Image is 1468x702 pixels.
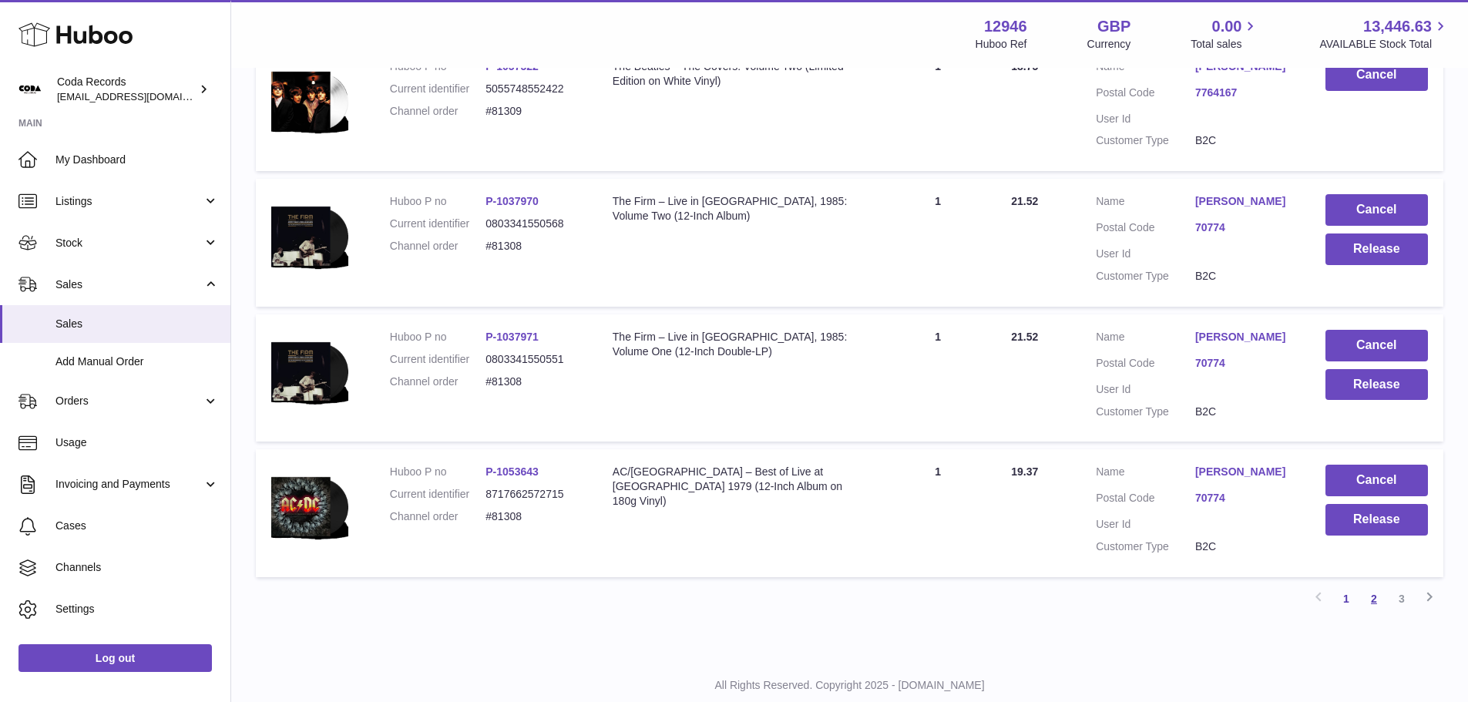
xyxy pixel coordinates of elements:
dt: Current identifier [390,217,486,231]
dt: Postal Code [1096,356,1195,375]
span: Usage [55,435,219,450]
dd: B2C [1195,539,1295,554]
span: 21.52 [1011,331,1038,343]
dd: B2C [1195,405,1295,419]
div: Huboo Ref [976,37,1027,52]
dd: #81308 [485,509,582,524]
button: Release [1325,369,1428,401]
a: 0.00 Total sales [1191,16,1259,52]
dt: Channel order [390,239,486,254]
td: 1 [880,44,996,172]
span: 18.75 [1011,60,1038,72]
dt: Customer Type [1096,539,1195,554]
a: P-1037970 [485,195,539,207]
button: Cancel [1325,465,1428,496]
a: P-1053643 [485,465,539,478]
button: Cancel [1325,330,1428,361]
dt: Customer Type [1096,269,1195,284]
a: [PERSON_NAME] [1195,194,1295,209]
dd: 8717662572715 [485,487,582,502]
span: 13,446.63 [1363,16,1432,37]
a: 3 [1388,585,1416,613]
span: Sales [55,317,219,331]
dd: B2C [1195,269,1295,284]
a: Log out [18,644,212,672]
dt: Name [1096,59,1195,78]
a: [PERSON_NAME] [1195,330,1295,344]
img: 129461753963136.png [271,465,348,548]
span: Add Manual Order [55,354,219,369]
div: Coda Records [57,75,196,104]
span: 0.00 [1212,16,1242,37]
a: 13,446.63 AVAILABLE Stock Total [1319,16,1450,52]
button: Release [1325,233,1428,265]
span: Stock [55,236,203,250]
dd: B2C [1195,133,1295,148]
dt: Current identifier [390,82,486,96]
dt: Channel order [390,104,486,119]
a: [PERSON_NAME] [1195,465,1295,479]
div: The Firm – Live in [GEOGRAPHIC_DATA], 1985: Volume One (12-Inch Double-LP) [613,330,865,359]
dd: #81308 [485,375,582,389]
a: P-1057522 [485,60,539,72]
dt: Current identifier [390,352,486,367]
a: 2 [1360,585,1388,613]
img: 129461742339148.png [271,194,348,277]
a: 70774 [1195,491,1295,506]
dt: Name [1096,465,1195,483]
button: Cancel [1325,194,1428,226]
dt: Name [1096,194,1195,213]
td: 1 [880,314,996,442]
button: Cancel [1325,59,1428,91]
dt: Name [1096,330,1195,348]
dt: User Id [1096,517,1195,532]
p: All Rights Reserved. Copyright 2025 - [DOMAIN_NAME] [244,678,1456,693]
dt: Channel order [390,509,486,524]
strong: GBP [1097,16,1130,37]
dt: User Id [1096,247,1195,261]
dt: Postal Code [1096,86,1195,104]
dt: Current identifier [390,487,486,502]
span: Cases [55,519,219,533]
span: Orders [55,394,203,408]
span: Channels [55,560,219,575]
td: 1 [880,179,996,307]
dt: User Id [1096,112,1195,126]
span: AVAILABLE Stock Total [1319,37,1450,52]
span: Total sales [1191,37,1259,52]
dt: Postal Code [1096,491,1195,509]
div: The Beatles – The Covers: Volume Two (Limited Edition on White Vinyl) [613,59,865,89]
img: 1757520604.png [271,59,348,143]
span: Sales [55,277,203,292]
dd: #81308 [485,239,582,254]
a: 1 [1332,585,1360,613]
dt: Postal Code [1096,220,1195,239]
a: 70774 [1195,356,1295,371]
span: My Dashboard [55,153,219,167]
div: AC/[GEOGRAPHIC_DATA] – Best of Live at [GEOGRAPHIC_DATA] 1979 (12-Inch Album on 180g Vinyl) [613,465,865,509]
dd: #81309 [485,104,582,119]
a: P-1037971 [485,331,539,343]
dt: Huboo P no [390,194,486,209]
span: Settings [55,602,219,616]
dd: 5055748552422 [485,82,582,96]
img: 129461742339171.png [271,330,348,413]
img: haz@pcatmedia.com [18,78,42,101]
span: Listings [55,194,203,209]
span: Invoicing and Payments [55,477,203,492]
dt: Huboo P no [390,465,486,479]
dt: User Id [1096,382,1195,397]
a: 7764167 [1195,86,1295,100]
dd: 0803341550568 [485,217,582,231]
span: [EMAIL_ADDRESS][DOMAIN_NAME] [57,90,227,102]
td: 1 [880,449,996,577]
strong: 12946 [984,16,1027,37]
a: 70774 [1195,220,1295,235]
dt: Customer Type [1096,133,1195,148]
div: Currency [1087,37,1131,52]
button: Release [1325,504,1428,536]
span: 19.37 [1011,465,1038,478]
dd: 0803341550551 [485,352,582,367]
dt: Channel order [390,375,486,389]
div: The Firm – Live in [GEOGRAPHIC_DATA], 1985: Volume Two (12-Inch Album) [613,194,865,223]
